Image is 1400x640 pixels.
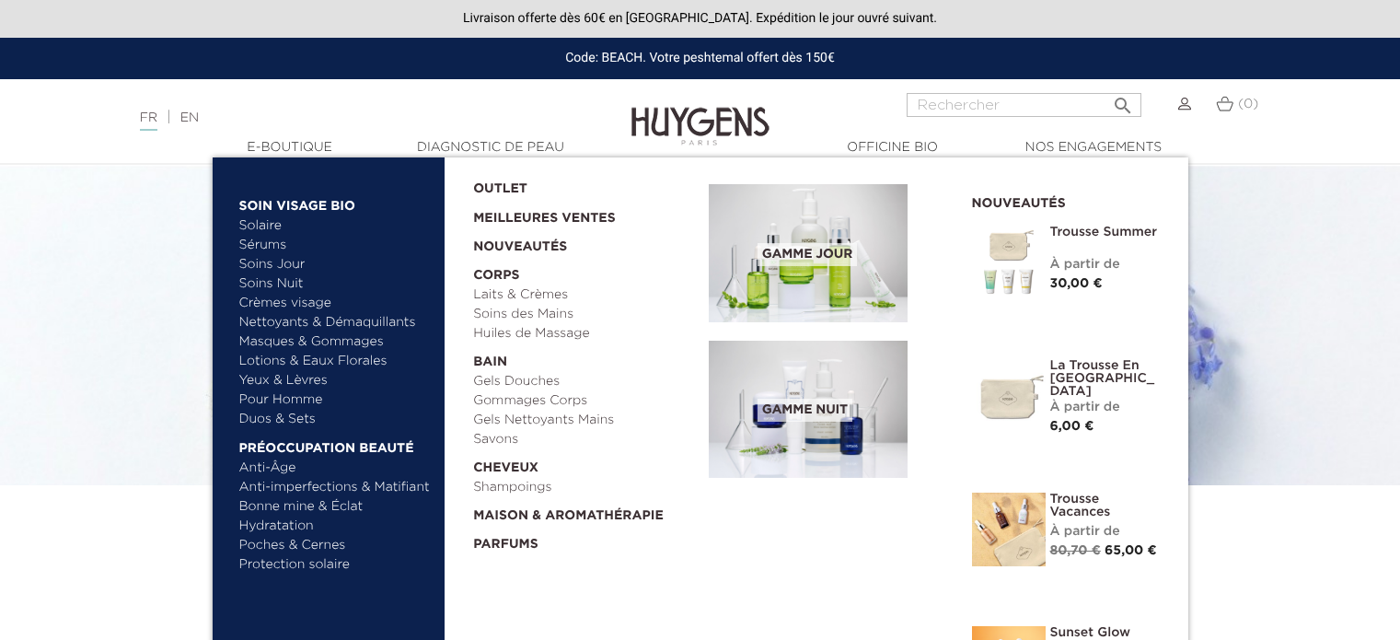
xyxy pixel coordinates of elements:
[239,478,432,497] a: Anti-imperfections & Matifiant
[758,399,852,422] span: Gamme nuit
[239,216,432,236] a: Solaire
[972,359,1046,433] img: La Trousse en Coton
[972,190,1161,212] h2: Nouveautés
[1050,255,1161,274] div: À partir de
[1050,420,1094,433] span: 6,00 €
[140,111,157,131] a: FR
[239,497,432,517] a: Bonne mine & Éclat
[1050,226,1161,239] a: Trousse Summer
[239,332,432,352] a: Masques & Gommages
[473,305,696,324] a: Soins des Mains
[239,517,432,536] a: Hydratation
[239,352,432,371] a: Lotions & Eaux Florales
[239,459,432,478] a: Anti-Âge
[1050,544,1101,557] span: 80,70 €
[1050,398,1161,417] div: À partir de
[1050,493,1161,518] a: Trousse Vacances
[473,411,696,430] a: Gels Nettoyants Mains
[473,449,696,478] a: Cheveux
[758,243,857,266] span: Gamme jour
[972,493,1046,566] img: La Trousse vacances
[239,294,432,313] a: Crèmes visage
[473,285,696,305] a: Laits & Crèmes
[709,341,944,479] a: Gamme nuit
[131,107,570,129] div: |
[473,497,696,526] a: Maison & Aromathérapie
[473,228,696,257] a: Nouveautés
[239,274,415,294] a: Soins Nuit
[473,430,696,449] a: Savons
[709,341,908,479] img: routine_nuit_banner.jpg
[473,343,696,372] a: Bain
[239,555,432,575] a: Protection solaire
[709,184,944,322] a: Gamme jour
[239,371,432,390] a: Yeux & Lèvres
[473,199,679,228] a: Meilleures Ventes
[801,138,985,157] a: Officine Bio
[631,77,769,148] img: Huygens
[709,184,908,322] img: routine_jour_banner.jpg
[239,390,432,410] a: Pour Homme
[1105,544,1157,557] span: 65,00 €
[239,236,432,255] a: Sérums
[180,111,199,124] a: EN
[473,170,679,199] a: OUTLET
[473,526,696,554] a: Parfums
[239,536,432,555] a: Poches & Cernes
[239,429,432,459] a: Préoccupation beauté
[473,478,696,497] a: Shampoings
[1001,138,1186,157] a: Nos engagements
[239,410,432,429] a: Duos & Sets
[907,93,1141,117] input: Rechercher
[473,391,696,411] a: Gommages Corps
[1238,98,1258,111] span: (0)
[1112,89,1134,111] i: 
[1050,277,1103,290] span: 30,00 €
[473,372,696,391] a: Gels Douches
[1050,522,1161,541] div: À partir de
[1050,626,1161,639] a: Sunset Glow
[1106,87,1140,112] button: 
[473,324,696,343] a: Huiles de Massage
[1050,359,1161,398] a: La Trousse en [GEOGRAPHIC_DATA]
[399,138,583,157] a: Diagnostic de peau
[473,257,696,285] a: Corps
[239,255,432,274] a: Soins Jour
[972,226,1046,299] img: Trousse Summer
[239,187,432,216] a: Soin Visage Bio
[198,138,382,157] a: E-Boutique
[239,313,432,332] a: Nettoyants & Démaquillants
